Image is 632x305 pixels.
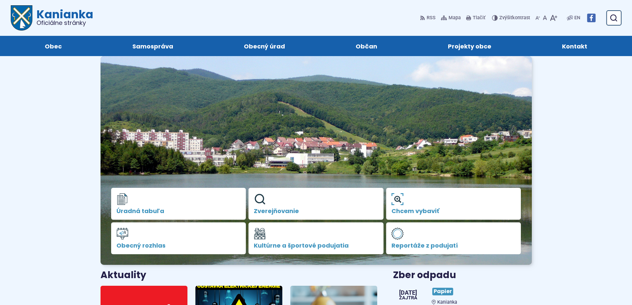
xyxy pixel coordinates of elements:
a: Projekty obce [419,36,520,56]
a: Chcem vybaviť [386,188,521,220]
span: Zverejňovanie [254,208,378,214]
span: Oficiálne stránky [36,20,93,26]
a: Mapa [440,11,462,25]
a: Úradná tabuľa [111,188,246,220]
a: Reportáže z podujatí [386,222,521,254]
span: Kanianka [437,299,457,305]
img: Prejsť na Facebook stránku [587,14,596,22]
h1: Kanianka [33,9,93,26]
button: Zmenšiť veľkosť písma [534,11,541,25]
span: EN [574,14,580,22]
span: Tlačiť [473,15,485,21]
a: Zverejňovanie [248,188,384,220]
button: Zvýšiťkontrast [492,11,531,25]
a: EN [573,14,582,22]
a: RSS [420,11,437,25]
span: Obecný úrad [244,36,285,56]
a: Samospráva [104,36,202,56]
button: Zväčšiť veľkosť písma [548,11,559,25]
a: Obecný rozhlas [111,222,246,254]
span: Kontakt [562,36,587,56]
a: Kultúrne a športové podujatia [248,222,384,254]
h3: Aktuality [101,270,146,280]
span: Samospráva [132,36,173,56]
span: Zvýšiť [499,15,512,21]
span: Obecný rozhlas [116,242,241,249]
span: Úradná tabuľa [116,208,241,214]
button: Tlačiť [465,11,487,25]
a: Občan [327,36,406,56]
a: Papier Kanianka [DATE] Zajtra [393,285,531,305]
span: Projekty obce [448,36,491,56]
img: Prejsť na domovskú stránku [11,5,33,31]
span: RSS [427,14,436,22]
a: Kontakt [533,36,616,56]
a: Obecný úrad [215,36,314,56]
span: kontrast [499,15,530,21]
span: Kultúrne a športové podujatia [254,242,378,249]
span: Obec [45,36,62,56]
span: Mapa [449,14,461,22]
span: [DATE] [399,290,417,296]
span: Chcem vybaviť [391,208,516,214]
span: Občan [356,36,377,56]
span: Papier [432,288,453,295]
span: Reportáže z podujatí [391,242,516,249]
h3: Zber odpadu [393,270,531,280]
button: Nastaviť pôvodnú veľkosť písma [541,11,548,25]
a: Obec [16,36,90,56]
span: Zajtra [399,296,417,300]
a: Logo Kanianka, prejsť na domovskú stránku. [11,5,93,31]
